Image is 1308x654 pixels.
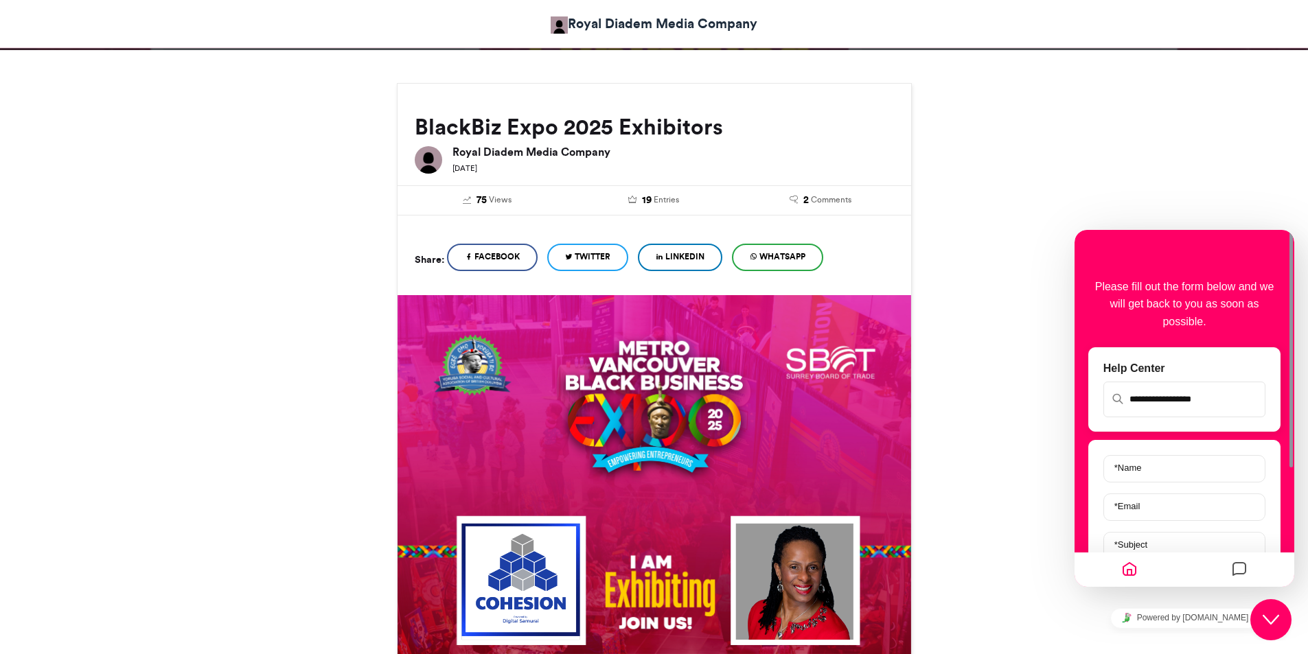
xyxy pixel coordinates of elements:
span: 75 [477,193,487,208]
a: WhatsApp [732,244,823,271]
a: Twitter [547,244,628,271]
iframe: chat widget [1075,603,1294,633]
a: LinkedIn [638,244,722,271]
a: 75 Views [415,193,561,208]
a: Royal Diadem Media Company [551,14,757,34]
span: Entries [654,194,679,206]
a: 2 Comments [748,193,894,208]
span: Views [489,194,512,206]
iframe: To enrich screen reader interactions, please activate Accessibility in Grammarly extension settings [1250,599,1294,640]
small: [DATE] [452,163,477,173]
a: Facebook [447,244,538,271]
h6: Royal Diadem Media Company [452,146,894,157]
span: WhatsApp [759,250,805,263]
img: Royal Diadem Media Company [415,146,442,174]
span: Twitter [575,250,610,263]
iframe: chat widget [1075,230,1294,587]
a: 19 Entries [581,193,727,208]
span: Facebook [474,250,520,263]
span: 2 [803,193,809,208]
span: LinkedIn [665,250,704,263]
h5: Share: [415,250,444,268]
span: 19 [642,193,652,208]
h2: BlackBiz Expo 2025 Exhibitors [415,115,894,139]
img: Sunday Adebakin [551,16,568,34]
span: Comments [811,194,851,206]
